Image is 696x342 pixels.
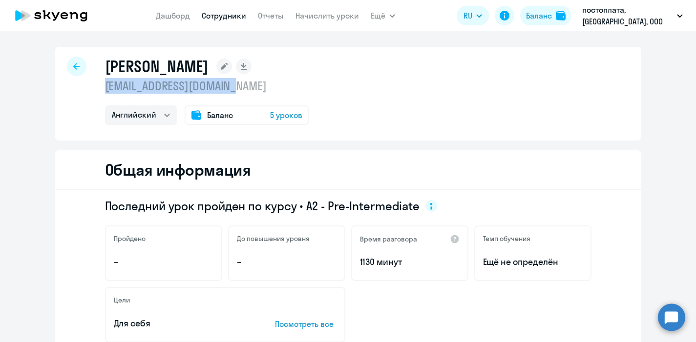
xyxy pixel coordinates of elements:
[577,4,688,27] button: постоплата, [GEOGRAPHIC_DATA], ООО
[207,109,233,121] span: Баланс
[105,160,251,180] h2: Общая информация
[237,234,310,243] h5: До повышения уровня
[483,234,530,243] h5: Темп обучения
[237,256,337,268] p: –
[360,256,460,268] p: 1130 минут
[371,10,385,21] span: Ещё
[556,11,566,20] img: balance
[105,78,309,94] p: [EMAIL_ADDRESS][DOMAIN_NAME]
[360,235,417,243] h5: Время разговора
[114,296,130,304] h5: Цели
[457,6,489,25] button: RU
[582,4,673,27] p: постоплата, [GEOGRAPHIC_DATA], ООО
[105,198,420,214] span: Последний урок пройден по курсу • A2 - Pre-Intermediate
[114,317,245,330] p: Для себя
[202,11,246,20] a: Сотрудники
[464,10,472,21] span: RU
[114,256,213,268] p: –
[483,256,583,268] span: Ещё не определён
[526,10,552,21] div: Баланс
[520,6,571,25] button: Балансbalance
[371,6,395,25] button: Ещё
[105,57,209,76] h1: [PERSON_NAME]
[295,11,359,20] a: Начислить уроки
[156,11,190,20] a: Дашборд
[275,318,337,330] p: Посмотреть все
[270,109,302,121] span: 5 уроков
[258,11,284,20] a: Отчеты
[114,234,146,243] h5: Пройдено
